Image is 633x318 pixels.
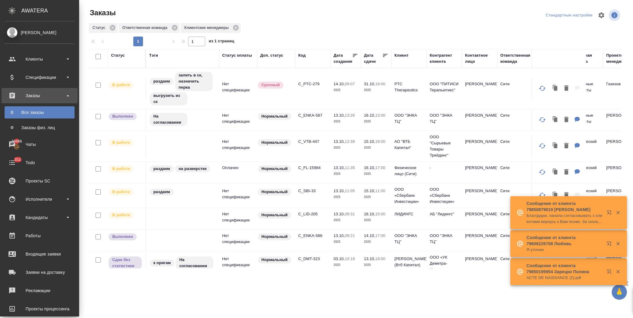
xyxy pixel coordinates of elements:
p: 13.10, [334,113,345,118]
span: Заказы [88,8,116,18]
div: Чаты [5,140,75,149]
p: Нормальный [261,189,288,195]
p: C_VTB-447 [298,139,327,145]
p: раздаем [153,78,170,84]
p: Нормальный [261,166,288,172]
p: Клиентские менеджеры [184,25,231,31]
p: 2025 [364,262,388,268]
p: 11:35 [345,165,355,170]
button: Клонировать [550,114,561,126]
td: Сити [497,230,533,251]
span: из 1 страниц [209,37,234,46]
p: 2025 [364,87,388,93]
p: ООО "ЭНКА ТЦ" [394,112,424,125]
p: 13:00 [375,113,385,118]
div: Выставляет ПМ, когда заказ сдан КМу, но начисления еще не проведены [108,256,142,270]
p: Выполнен [112,113,133,119]
td: Сити [497,208,533,229]
div: Рекламации [5,286,75,295]
p: 10:18 [345,256,355,261]
p: 13.10, [334,212,345,216]
div: Доп. статус [260,52,283,58]
p: 18:00 [375,82,385,86]
button: Обновить [535,139,550,153]
p: Ответственная команда [122,25,170,31]
p: ООО «УК Деметра-Холдинг» [430,254,459,273]
p: 15.10, [364,139,375,144]
p: ООО "Сырьевые Товары Трейдинг" [430,134,459,158]
td: [PERSON_NAME] [462,230,497,251]
p: 2025 [364,145,388,151]
td: Нет спецификации [219,136,257,157]
td: Сити [497,185,533,206]
a: 20456Чаты [2,137,78,152]
div: Выставляет ПМ после принятия заказа от КМа [108,139,142,147]
td: Нет спецификации [219,230,257,251]
td: [PERSON_NAME] [462,162,497,183]
p: В работе [112,82,130,88]
div: Спецификации [5,73,75,82]
p: 18:00 [375,139,385,144]
td: [PERSON_NAME] [462,136,497,157]
div: Кандидаты [5,213,75,222]
div: Исполнители [5,195,75,204]
div: к оригам, На согласовании [149,256,216,270]
p: C_PTC-279 [298,81,327,87]
td: Нет спецификации [219,185,257,206]
span: Настроить таблицу [594,8,609,23]
p: Благодарю, начала согласовывать с клиентами вернусь к Вам позже. За сколько до мероприятия для Вас к [526,213,603,225]
div: Выставляет ПМ после принятия заказа от КМа [108,211,142,219]
p: PTC Therapeutics [394,81,424,93]
p: выгрузить из ск [153,93,184,105]
p: В работе [112,140,130,146]
td: [PERSON_NAME] [462,185,497,206]
a: Входящие заявки [2,246,78,262]
p: Сообщение от клиента 79606226708 Любовь [526,235,603,247]
p: Статус [93,25,107,31]
p: раздаем [153,166,170,172]
p: 13.10, [334,233,345,238]
p: Физическое лицо (Сити) [394,165,424,177]
td: Сити [497,136,533,157]
p: C_FL-15984 [298,165,327,171]
div: Клиенты [5,55,75,64]
p: 11:00 [375,189,385,193]
button: Закрыть [612,210,624,215]
div: Контактное лицо [465,52,494,65]
td: [PERSON_NAME] [462,253,497,274]
p: АБ "Лидингс" [430,211,459,217]
button: Обновить [535,112,550,127]
p: Сообщение от клиента 79850879019 [PERSON_NAME] [526,200,603,213]
button: Клонировать [550,189,561,202]
div: Статус [111,52,125,58]
p: - [430,165,459,171]
p: 2025 [334,239,358,245]
a: Рекламации [2,283,78,298]
p: 15.10, [364,189,375,193]
p: 13.10, [334,165,345,170]
p: АО "ВТБ Капитал" [394,139,424,151]
td: Нет спецификации [219,78,257,99]
p: ООО "ПИТИСИ Терапьютикс" [430,81,459,93]
a: Работы [2,228,78,243]
p: В работе [112,189,130,195]
div: Статус оплаты [222,52,252,58]
p: 2025 [364,239,388,245]
div: [PERSON_NAME] [5,29,75,36]
div: Тэги [149,52,158,58]
p: Нормальный [261,257,288,263]
div: Код [298,52,306,58]
div: Дата сдачи [364,52,382,65]
div: Заявки на доставку [5,268,75,277]
p: 2025 [334,171,358,177]
p: C_SBI-33 [298,188,327,194]
div: Контрагент клиента [430,52,459,65]
p: Выполнен [112,234,133,240]
button: Клонировать [550,166,561,178]
div: Статус по умолчанию для стандартных заказов [257,256,292,264]
p: C_ENKA-587 [298,112,327,118]
p: C_ENKA-586 [298,233,327,239]
p: ООО «Сбербанк Инвестиции» [430,186,459,205]
div: Статус по умолчанию для стандартных заказов [257,165,292,173]
p: 16.10, [364,165,375,170]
